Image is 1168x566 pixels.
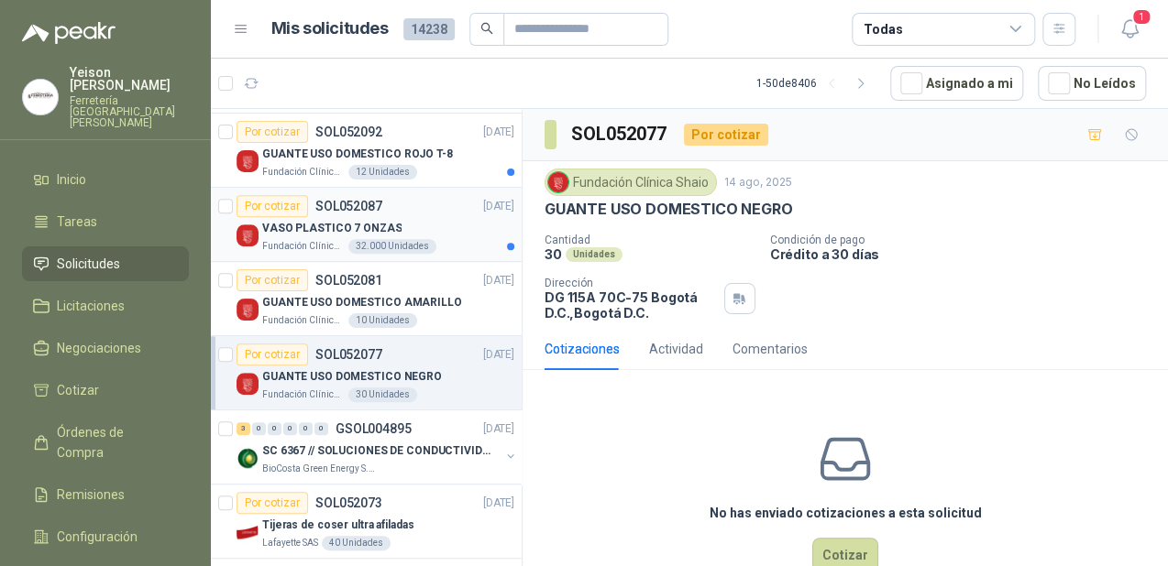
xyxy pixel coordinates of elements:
[315,200,382,212] p: SOL052087
[315,496,382,509] p: SOL052073
[756,69,876,98] div: 1 - 50 de 8406
[299,422,313,435] div: 0
[545,169,717,196] div: Fundación Clínica Shaio
[864,19,902,39] div: Todas
[57,380,99,400] span: Cotizar
[483,346,514,364] p: [DATE]
[57,296,125,316] span: Licitaciones
[262,294,462,311] p: GUANTE USO DOMESTICO AMARILLO
[545,277,717,289] p: Dirección
[237,150,259,172] img: Company Logo
[890,66,1023,101] button: Asignado a mi
[545,200,792,219] p: GUANTE USO DOMESTICO NEGRO
[733,339,808,359] div: Comentarios
[348,165,417,180] div: 12 Unidades
[483,124,514,141] p: [DATE]
[211,262,522,336] a: Por cotizarSOL052081[DATE] Company LogoGUANTE USO DOMESTICO AMARILLOFundación Clínica Shaio10 Uni...
[348,239,436,254] div: 32.000 Unidades
[57,422,171,463] span: Órdenes de Compra
[262,368,442,386] p: GUANTE USO DOMESTICO NEGRO
[271,16,389,42] h1: Mis solicitudes
[336,422,412,435] p: GSOL004895
[57,212,97,232] span: Tareas
[262,146,453,163] p: GUANTE USO DOMESTICO ROJO T-8
[480,22,493,35] span: search
[322,536,391,550] div: 40 Unidades
[211,484,522,559] a: Por cotizarSOL052073[DATE] Company LogoTijeras de coser ultra afiladasLafayette SAS40 Unidades
[403,18,455,40] span: 14238
[22,246,189,281] a: Solicitudes
[237,418,518,476] a: 3 0 0 0 0 0 GSOL004895[DATE] Company LogoSC 6367 // SOLUCIONES DE CONDUCTIVIDADBioCosta Green Ene...
[22,519,189,554] a: Configuración
[1113,13,1146,46] button: 1
[545,339,620,359] div: Cotizaciones
[545,289,717,321] p: DG 115A 70C-75 Bogotá D.C. , Bogotá D.C.
[770,246,1161,262] p: Crédito a 30 días
[348,387,417,402] div: 30 Unidades
[22,162,189,197] a: Inicio
[22,477,189,512] a: Remisiones
[237,521,259,543] img: Company Logo
[315,348,382,361] p: SOL052077
[1131,8,1151,26] span: 1
[571,120,669,148] h3: SOL052077
[684,124,768,146] div: Por cotizar
[237,422,250,435] div: 3
[237,195,308,217] div: Por cotizar
[22,331,189,365] a: Negociaciones
[348,313,417,328] div: 10 Unidades
[262,462,378,476] p: BioCosta Green Energy S.A.S
[262,387,345,402] p: Fundación Clínica Shaio
[57,527,138,547] span: Configuración
[1038,66,1146,101] button: No Leídos
[237,492,308,514] div: Por cotizar
[548,172,568,192] img: Company Logo
[211,188,522,262] a: Por cotizarSOL052087[DATE] Company LogoVASO PLASTICO 7 ONZASFundación Clínica Shaio32.000 Unidades
[211,114,522,188] a: Por cotizarSOL052092[DATE] Company LogoGUANTE USO DOMESTICO ROJO T-8Fundación Clínica Shaio12 Uni...
[262,220,402,237] p: VASO PLASTICO 7 ONZAS
[70,95,189,128] p: Ferretería [GEOGRAPHIC_DATA][PERSON_NAME]
[252,422,266,435] div: 0
[237,343,308,365] div: Por cotizar
[483,420,514,438] p: [DATE]
[262,239,345,254] p: Fundación Clínica Shaio
[237,224,259,246] img: Company Logo
[262,517,413,534] p: Tijeras de coser ultra afiladas
[283,422,297,435] div: 0
[262,536,318,550] p: Lafayette SAS
[57,484,125,505] span: Remisiones
[22,288,189,323] a: Licitaciones
[57,254,120,274] span: Solicitudes
[57,338,141,358] span: Negociaciones
[237,373,259,395] img: Company Logo
[237,121,308,143] div: Por cotizar
[262,313,345,328] p: Fundación Clínica Shaio
[710,503,982,523] h3: No has enviado cotizaciones a esta solicitud
[237,447,259,469] img: Company Logo
[483,272,514,289] p: [DATE]
[724,174,792,191] p: 14 ago, 2025
[23,80,58,114] img: Company Logo
[262,442,490,460] p: SC 6367 // SOLUCIONES DE CONDUCTIVIDAD
[22,373,189,408] a: Cotizar
[262,165,345,180] p: Fundación Clínica Shaio
[483,198,514,215] p: [DATE]
[211,336,522,410] a: Por cotizarSOL052077[DATE] Company LogoGUANTE USO DOMESTICO NEGROFundación Clínica Shaio30 Unidades
[649,339,703,359] div: Actividad
[268,422,281,435] div: 0
[237,299,259,321] img: Company Logo
[22,415,189,470] a: Órdenes de Compra
[57,169,86,190] span: Inicio
[70,66,189,92] p: Yeison [PERSON_NAME]
[483,495,514,512] p: [DATE]
[315,274,382,287] p: SOL052081
[315,125,382,138] p: SOL052092
[566,247,623,262] div: Unidades
[237,269,308,291] div: Por cotizar
[770,234,1161,246] p: Condición de pago
[22,22,116,44] img: Logo peakr
[314,422,328,435] div: 0
[545,234,755,246] p: Cantidad
[545,246,562,262] p: 30
[22,204,189,239] a: Tareas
